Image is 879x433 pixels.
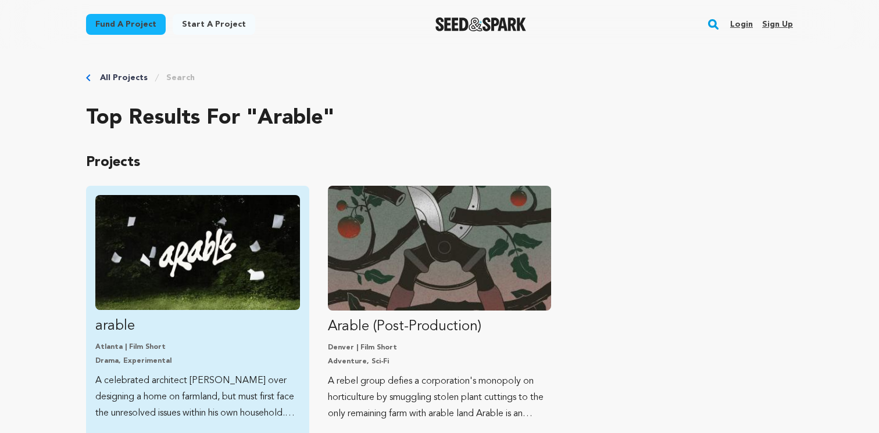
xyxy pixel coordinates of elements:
p: A celebrated architect [PERSON_NAME] over designing a home on farmland, but must first face the u... [95,373,300,421]
div: Breadcrumb [86,72,793,84]
p: A rebel group defies a corporation's monopoly on horticulture by smuggling stolen plant cuttings ... [328,373,551,422]
a: Fund arable [95,195,300,421]
p: Denver | Film Short [328,343,551,352]
p: Atlanta | Film Short [95,342,300,352]
p: Arable (Post-Production) [328,317,551,336]
h2: Top results for "arable" [86,107,793,130]
a: Search [166,72,195,84]
a: Fund a project [86,14,166,35]
p: Drama, Experimental [95,356,300,366]
p: Adventure, Sci-Fi [328,357,551,366]
a: Fund Arable (Post-Production) [328,186,551,422]
p: Projects [86,153,793,172]
a: Seed&Spark Homepage [435,17,527,31]
a: Start a project [173,14,255,35]
a: Sign up [762,15,793,34]
a: All Projects [100,72,148,84]
p: arable [95,317,300,335]
img: Seed&Spark Logo Dark Mode [435,17,527,31]
a: Login [730,15,753,34]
